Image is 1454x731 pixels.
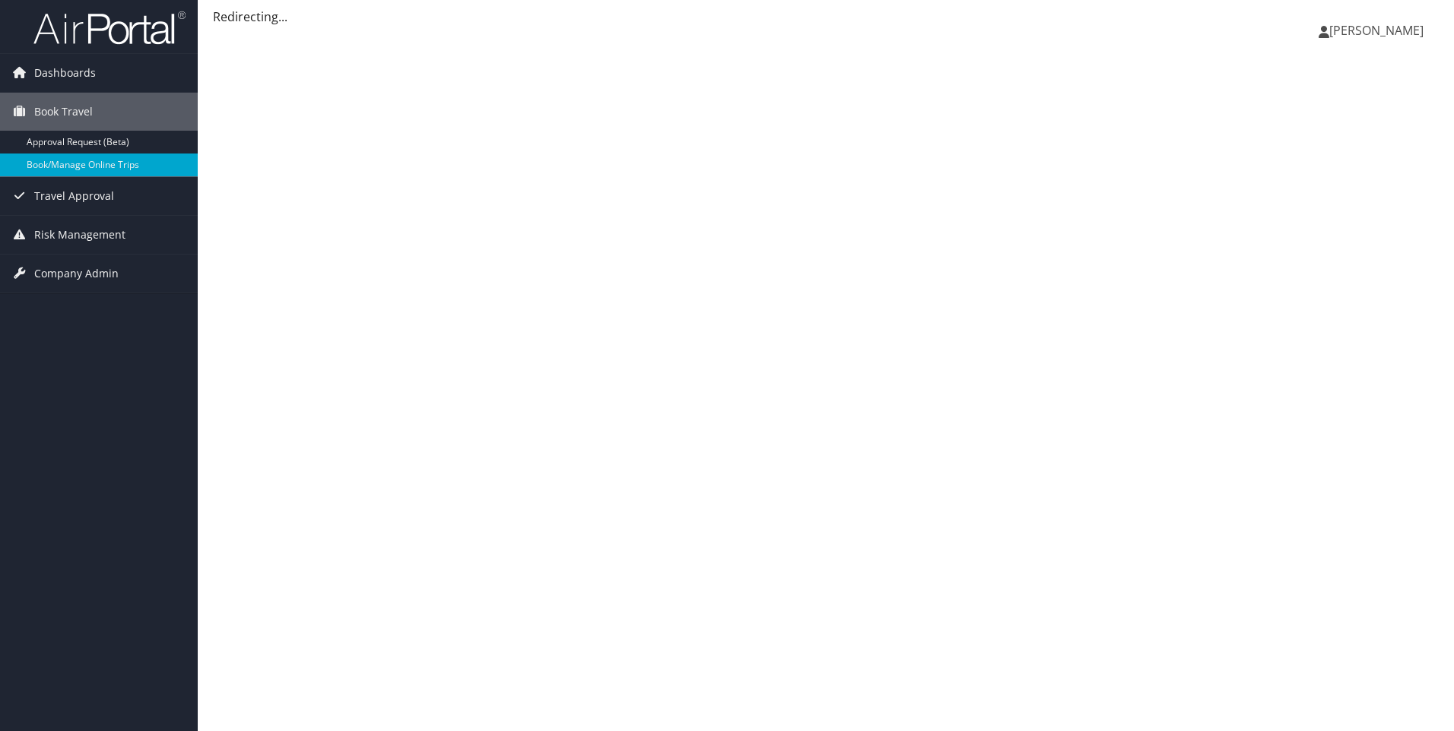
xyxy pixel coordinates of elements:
div: Redirecting... [213,8,1439,26]
span: Risk Management [34,216,125,254]
span: Book Travel [34,93,93,131]
span: Dashboards [34,54,96,92]
span: Company Admin [34,255,119,293]
span: Travel Approval [34,177,114,215]
a: [PERSON_NAME] [1319,8,1439,53]
span: [PERSON_NAME] [1329,22,1424,39]
img: airportal-logo.png [33,10,186,46]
